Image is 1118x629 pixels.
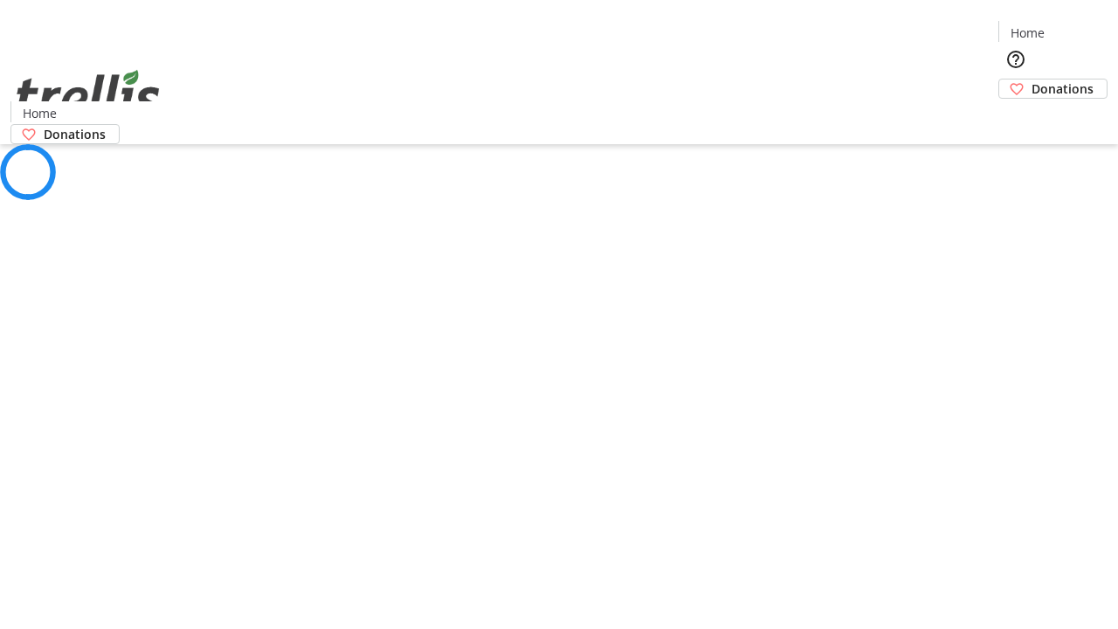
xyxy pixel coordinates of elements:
button: Help [998,42,1033,77]
span: Home [23,104,57,122]
a: Donations [998,79,1108,99]
button: Cart [998,99,1033,134]
a: Donations [10,124,120,144]
span: Home [1011,24,1045,42]
a: Home [999,24,1055,42]
span: Donations [1032,79,1094,98]
span: Donations [44,125,106,143]
img: Orient E2E Organization qGbegImJ8M's Logo [10,51,166,138]
a: Home [11,104,67,122]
